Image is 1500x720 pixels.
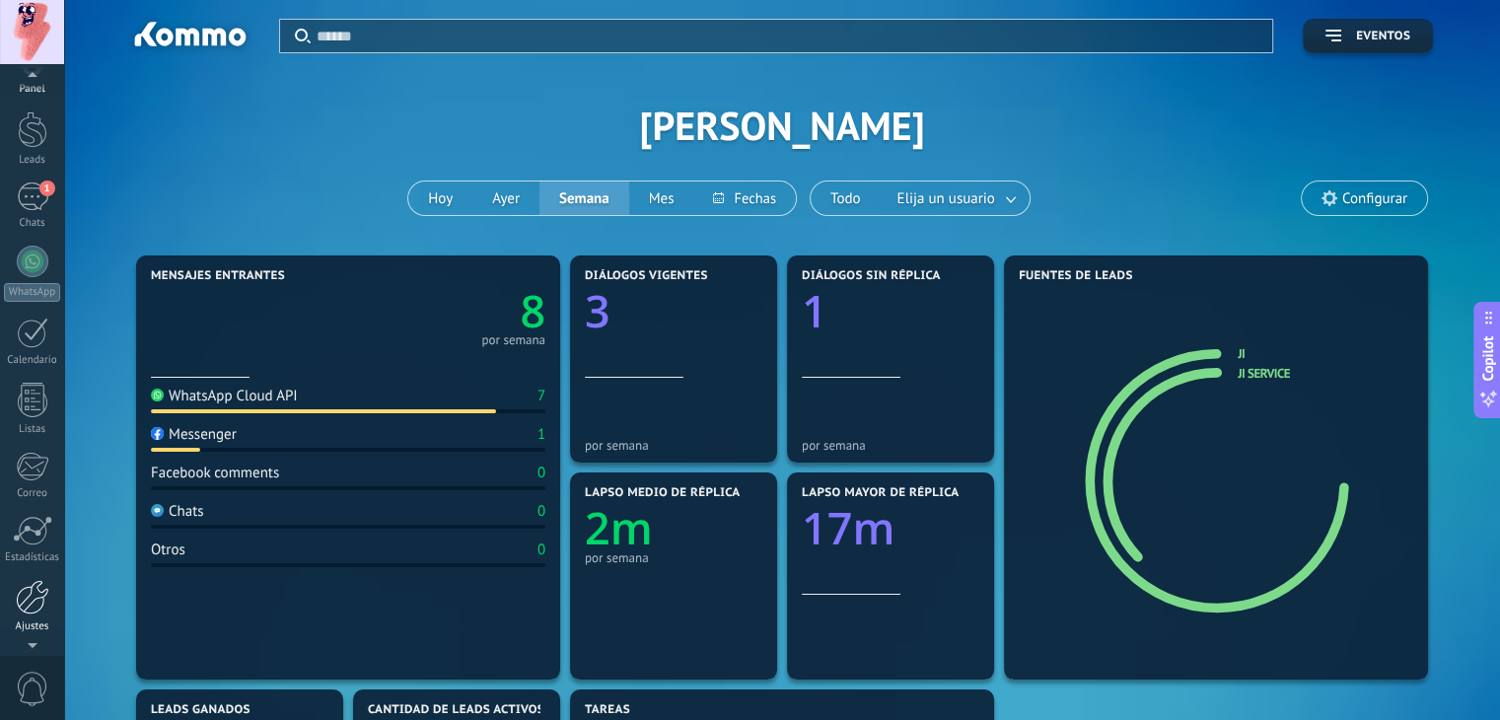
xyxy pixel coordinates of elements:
button: Ayer [472,181,539,215]
div: Otros [151,540,185,559]
div: Messenger [151,425,237,444]
span: Diálogos sin réplica [802,269,941,283]
div: Calendario [4,354,61,367]
text: 1 [802,281,827,341]
a: 8 [348,281,545,341]
img: WhatsApp Cloud API [151,389,164,401]
div: Correo [4,487,61,500]
div: Leads [4,154,61,167]
div: 0 [537,502,545,521]
button: Eventos [1303,19,1433,53]
div: por semana [585,550,762,565]
div: 1 [537,425,545,444]
span: Mensajes entrantes [151,269,285,283]
div: Chats [4,217,61,230]
span: Eventos [1356,30,1410,43]
span: Leads ganados [151,703,250,717]
img: Messenger [151,427,164,440]
div: 0 [537,464,545,482]
span: 1 [39,180,55,196]
a: JI Service [1238,365,1290,382]
a: Ji [1238,345,1245,362]
div: por semana [585,438,762,453]
span: Cantidad de leads activos [368,703,544,717]
button: Fechas [693,181,795,215]
div: WhatsApp [4,283,60,302]
button: Todo [811,181,881,215]
button: Elija un usuario [881,181,1030,215]
div: Listas [4,423,61,436]
span: Lapso medio de réplica [585,486,741,500]
button: Hoy [408,181,472,215]
div: WhatsApp Cloud API [151,387,298,405]
div: Estadísticas [4,551,61,564]
div: 7 [537,387,545,405]
div: por semana [802,438,979,453]
span: Elija un usuario [893,185,999,212]
button: Mes [629,181,694,215]
text: 8 [520,281,545,341]
span: Diálogos vigentes [585,269,708,283]
span: Lapso mayor de réplica [802,486,959,500]
div: Chats [151,502,204,521]
span: Configurar [1342,190,1407,207]
text: 2m [585,498,653,558]
span: Copilot [1478,336,1498,382]
a: 17m [802,498,979,558]
img: Chats [151,504,164,517]
text: 17m [802,498,894,558]
div: 0 [537,540,545,559]
span: Tareas [585,703,630,717]
span: Fuentes de leads [1019,269,1133,283]
button: Semana [539,181,629,215]
text: 3 [585,281,610,341]
div: Ajustes [4,620,61,633]
div: por semana [481,335,545,345]
div: Facebook comments [151,464,279,482]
